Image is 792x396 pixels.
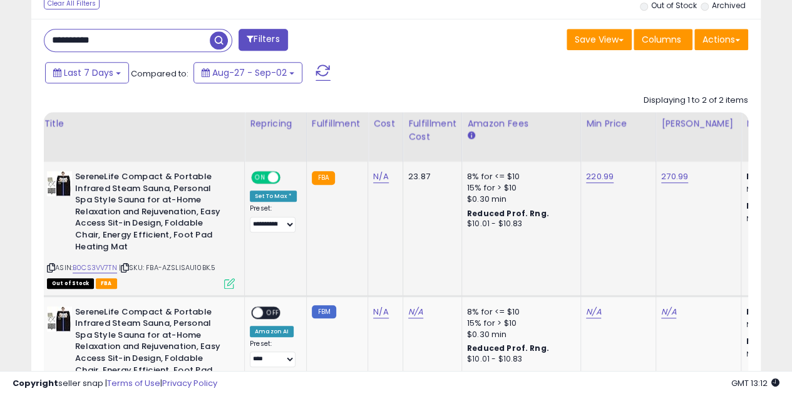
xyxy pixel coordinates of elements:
[373,170,388,183] a: N/A
[64,66,113,79] span: Last 7 Days
[586,306,601,318] a: N/A
[644,95,748,107] div: Displaying 1 to 2 of 2 items
[47,306,72,331] img: 41o1wBj7XQL._SL40_.jpg
[312,171,335,185] small: FBA
[467,354,571,365] div: $10.01 - $10.83
[746,306,765,318] b: Min:
[467,343,549,353] b: Reduced Prof. Rng.
[252,172,268,183] span: ON
[312,305,336,318] small: FBM
[239,29,287,51] button: Filters
[467,130,475,142] small: Amazon Fees.
[467,219,571,229] div: $10.01 - $10.83
[467,182,571,194] div: 15% for > $10
[107,377,160,389] a: Terms of Use
[661,117,736,130] div: [PERSON_NAME]
[467,318,571,329] div: 15% for > $10
[746,335,768,347] b: Max:
[250,190,297,202] div: Set To Max *
[467,306,571,318] div: 8% for <= $10
[467,208,549,219] b: Reduced Prof. Rng.
[731,377,779,389] span: 2025-09-10 13:12 GMT
[44,117,239,130] div: Title
[312,117,363,130] div: Fulfillment
[212,66,287,79] span: Aug-27 - Sep-02
[373,117,398,130] div: Cost
[119,263,215,273] span: | SKU: FBA-AZSLISAU10BK.5
[75,171,227,256] b: SereneLife Compact & Portable Infrared Steam Sauna, Personal Spa Style Sauna for at-Home Relaxati...
[13,378,217,390] div: seller snap | |
[193,62,302,83] button: Aug-27 - Sep-02
[373,306,388,318] a: N/A
[586,117,651,130] div: Min Price
[131,68,188,80] span: Compared to:
[73,263,117,273] a: B0CS3VV7TN
[250,117,301,130] div: Repricing
[746,170,765,182] b: Min:
[746,200,768,212] b: Max:
[661,306,676,318] a: N/A
[467,194,571,205] div: $0.30 min
[467,171,571,182] div: 8% for <= $10
[250,326,294,337] div: Amazon AI
[467,329,571,340] div: $0.30 min
[642,33,681,46] span: Columns
[408,171,452,182] div: 23.87
[279,172,299,183] span: OFF
[47,278,94,289] span: All listings that are currently out of stock and unavailable for purchase on Amazon
[586,170,614,183] a: 220.99
[250,340,297,368] div: Preset:
[408,306,423,318] a: N/A
[661,170,688,183] a: 270.99
[467,117,575,130] div: Amazon Fees
[96,278,117,289] span: FBA
[250,204,297,232] div: Preset:
[694,29,748,50] button: Actions
[47,171,235,288] div: ASIN:
[162,377,217,389] a: Privacy Policy
[47,171,72,196] img: 41o1wBj7XQL._SL40_.jpg
[263,307,283,318] span: OFF
[45,62,129,83] button: Last 7 Days
[408,117,456,143] div: Fulfillment Cost
[75,306,227,391] b: SereneLife Compact & Portable Infrared Steam Sauna, Personal Spa Style Sauna for at-Home Relaxati...
[634,29,692,50] button: Columns
[13,377,58,389] strong: Copyright
[567,29,632,50] button: Save View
